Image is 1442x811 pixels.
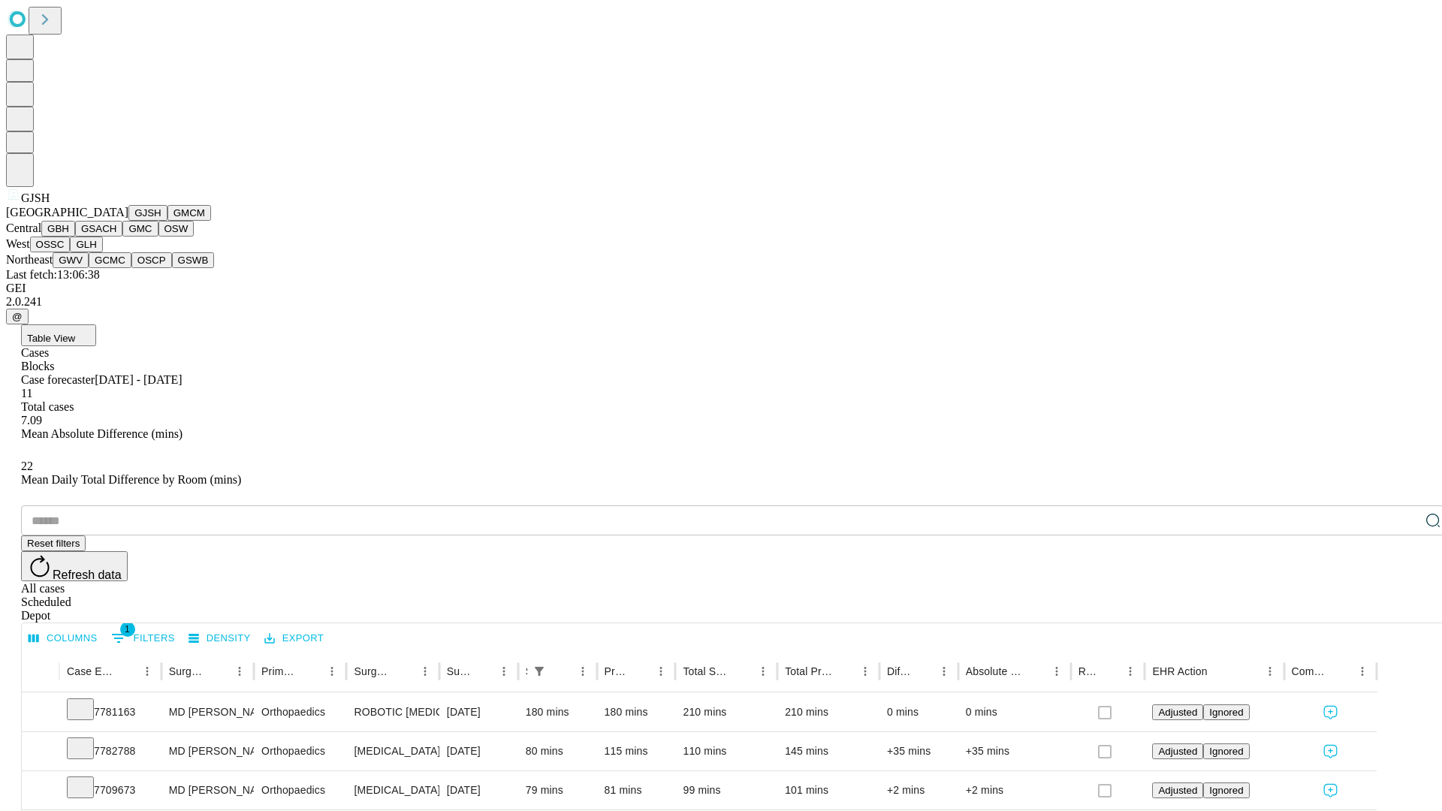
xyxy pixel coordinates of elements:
[6,222,41,234] span: Central
[447,732,511,770] div: [DATE]
[472,661,493,682] button: Sort
[21,373,95,386] span: Case forecaster
[1158,707,1197,718] span: Adjusted
[6,206,128,219] span: [GEOGRAPHIC_DATA]
[21,460,33,472] span: 22
[1078,665,1098,677] div: Resolved in EHR
[75,221,122,237] button: GSACH
[1203,782,1249,798] button: Ignored
[855,661,876,682] button: Menu
[1292,665,1329,677] div: Comments
[30,237,71,252] button: OSSC
[1025,661,1046,682] button: Sort
[605,771,668,809] div: 81 mins
[21,191,50,204] span: GJSH
[650,661,671,682] button: Menu
[605,665,629,677] div: Predicted In Room Duration
[137,661,158,682] button: Menu
[21,551,128,581] button: Refresh data
[169,732,246,770] div: MD [PERSON_NAME] [PERSON_NAME] Md
[261,771,339,809] div: Orthopaedics
[785,732,872,770] div: 145 mins
[526,665,527,677] div: Scheduled In Room Duration
[21,387,32,399] span: 11
[1352,661,1373,682] button: Menu
[21,400,74,413] span: Total cases
[53,252,89,268] button: GWV
[67,732,154,770] div: 7782788
[27,538,80,549] span: Reset filters
[261,665,299,677] div: Primary Service
[415,661,436,682] button: Menu
[1152,782,1203,798] button: Adjusted
[785,693,872,731] div: 210 mins
[172,252,215,268] button: GSWB
[6,253,53,266] span: Northeast
[6,295,1436,309] div: 2.0.241
[6,282,1436,295] div: GEI
[572,661,593,682] button: Menu
[887,693,951,731] div: 0 mins
[29,778,52,804] button: Expand
[29,739,52,765] button: Expand
[1158,785,1197,796] span: Adjusted
[605,693,668,731] div: 180 mins
[21,473,241,486] span: Mean Daily Total Difference by Room (mins)
[67,771,154,809] div: 7709673
[128,205,167,221] button: GJSH
[158,221,195,237] button: OSW
[526,732,590,770] div: 80 mins
[21,427,183,440] span: Mean Absolute Difference (mins)
[53,568,122,581] span: Refresh data
[29,700,52,726] button: Expand
[21,414,42,427] span: 7.09
[753,661,774,682] button: Menu
[354,693,431,731] div: ROBOTIC [MEDICAL_DATA] KNEE TOTAL
[95,373,182,386] span: [DATE] - [DATE]
[629,661,650,682] button: Sort
[6,309,29,324] button: @
[70,237,102,252] button: GLH
[107,626,179,650] button: Show filters
[834,661,855,682] button: Sort
[261,627,327,650] button: Export
[89,252,131,268] button: GCMC
[6,237,30,250] span: West
[27,333,75,344] span: Table View
[1259,661,1281,682] button: Menu
[683,732,770,770] div: 110 mins
[1152,704,1203,720] button: Adjusted
[526,771,590,809] div: 79 mins
[447,771,511,809] div: [DATE]
[21,324,96,346] button: Table View
[683,665,730,677] div: Total Scheduled Duration
[1331,661,1352,682] button: Sort
[493,661,514,682] button: Menu
[1152,743,1203,759] button: Adjusted
[447,665,471,677] div: Surgery Date
[966,665,1024,677] div: Absolute Difference
[551,661,572,682] button: Sort
[732,661,753,682] button: Sort
[529,661,550,682] div: 1 active filter
[966,732,1063,770] div: +35 mins
[122,221,158,237] button: GMC
[261,693,339,731] div: Orthopaedics
[1046,661,1067,682] button: Menu
[185,627,255,650] button: Density
[1203,704,1249,720] button: Ignored
[167,205,211,221] button: GMCM
[683,771,770,809] div: 99 mins
[683,693,770,731] div: 210 mins
[116,661,137,682] button: Sort
[785,665,832,677] div: Total Predicted Duration
[913,661,934,682] button: Sort
[447,693,511,731] div: [DATE]
[229,661,250,682] button: Menu
[1120,661,1141,682] button: Menu
[169,771,246,809] div: MD [PERSON_NAME] [PERSON_NAME] Md
[605,732,668,770] div: 115 mins
[169,693,246,731] div: MD [PERSON_NAME] [PERSON_NAME] Md
[887,732,951,770] div: +35 mins
[1203,743,1249,759] button: Ignored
